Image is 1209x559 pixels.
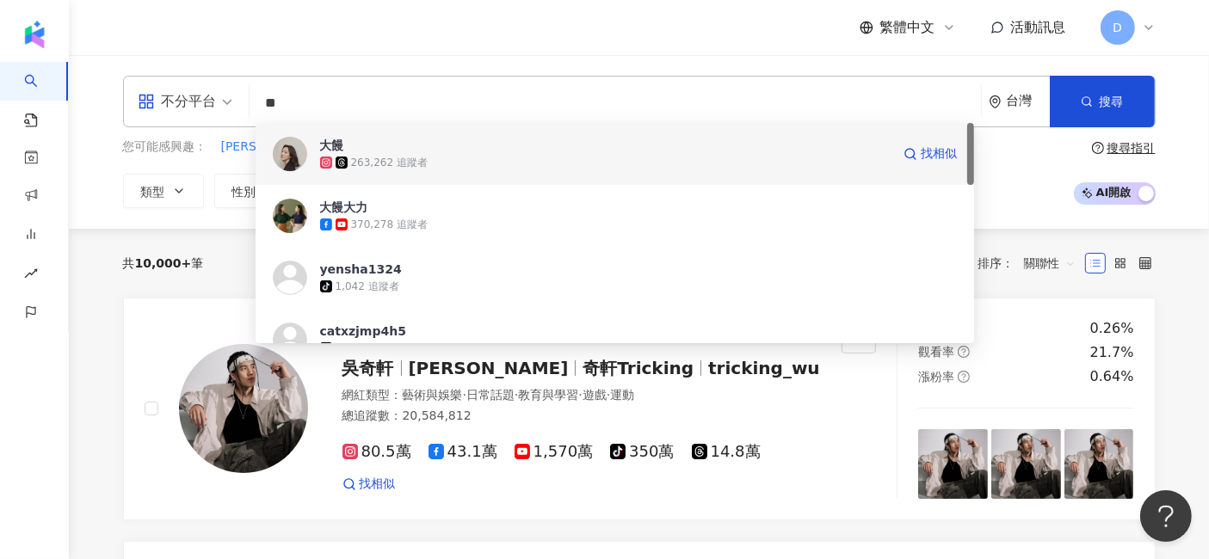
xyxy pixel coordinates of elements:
[958,371,970,383] span: question-circle
[342,358,394,378] span: 吳奇軒
[515,388,518,402] span: ·
[1090,367,1134,386] div: 0.64%
[607,388,610,402] span: ·
[214,174,295,208] button: 性別
[342,476,396,493] a: 找相似
[123,298,1156,520] a: KOL Avatar吳奇軒[PERSON_NAME]奇軒Trickingtricking_wu網紅類型：藝術與娛樂·日常話題·教育與學習·遊戲·運動總追蹤數：20,584,81280.5萬43....
[978,249,1085,277] div: 排序：
[232,185,256,199] span: 性別
[342,408,822,425] div: 總追蹤數 ： 20,584,812
[1050,76,1155,127] button: 搜尋
[880,18,935,37] span: 繁體中文
[342,387,822,404] div: 網紅類型 ：
[123,138,207,156] span: 您可能感興趣：
[123,256,204,270] div: 共 筆
[403,388,463,402] span: 藝術與娛樂
[918,370,954,384] span: 漲粉率
[320,137,344,154] div: 大饅
[320,261,402,278] div: yensha1324
[578,388,582,402] span: ·
[991,429,1061,499] img: post-image
[273,199,307,233] img: KOL Avatar
[351,218,428,232] div: 370,278 追蹤者
[221,138,333,156] span: [PERSON_NAME]酒
[918,429,988,499] img: post-image
[409,358,569,378] span: [PERSON_NAME]
[141,185,165,199] span: 類型
[1107,141,1156,155] div: 搜尋指引
[342,443,411,461] span: 80.5萬
[1100,95,1124,108] span: 搜尋
[138,88,217,115] div: 不分平台
[179,344,308,473] img: KOL Avatar
[518,388,578,402] span: 教育與學習
[273,322,307,357] img: KOL Avatar
[921,145,957,163] span: 找相似
[320,322,406,340] div: catxzjmp4h5
[583,388,607,402] span: 遊戲
[320,199,368,216] div: 大饅大力
[1090,319,1134,338] div: 0.26%
[989,95,1002,108] span: environment
[220,138,334,157] button: [PERSON_NAME]酒
[1113,18,1122,37] span: D
[708,358,820,378] span: tricking_wu
[904,137,957,171] a: 找相似
[24,62,59,129] a: search
[336,341,399,356] div: 1,060 追蹤者
[1092,142,1104,154] span: question-circle
[583,358,694,378] span: 奇軒Tricking
[273,261,307,295] img: KOL Avatar
[138,93,155,110] span: appstore
[958,346,970,358] span: question-circle
[1011,19,1066,35] span: 活動訊息
[360,476,396,493] span: 找相似
[351,156,428,170] div: 263,262 追蹤者
[463,388,466,402] span: ·
[1090,343,1134,362] div: 21.7%
[24,256,38,295] span: rise
[123,174,204,208] button: 類型
[135,256,192,270] span: 10,000+
[429,443,497,461] span: 43.1萬
[515,443,594,461] span: 1,570萬
[610,388,634,402] span: 運動
[336,279,399,294] div: 1,042 追蹤者
[1064,429,1134,499] img: post-image
[918,345,954,359] span: 觀看率
[21,21,48,48] img: logo icon
[466,388,515,402] span: 日常話題
[273,137,307,171] img: KOL Avatar
[1007,94,1050,108] div: 台灣
[692,443,761,461] span: 14.8萬
[1024,249,1076,277] span: 關聯性
[610,443,674,461] span: 350萬
[1140,490,1192,542] iframe: Help Scout Beacon - Open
